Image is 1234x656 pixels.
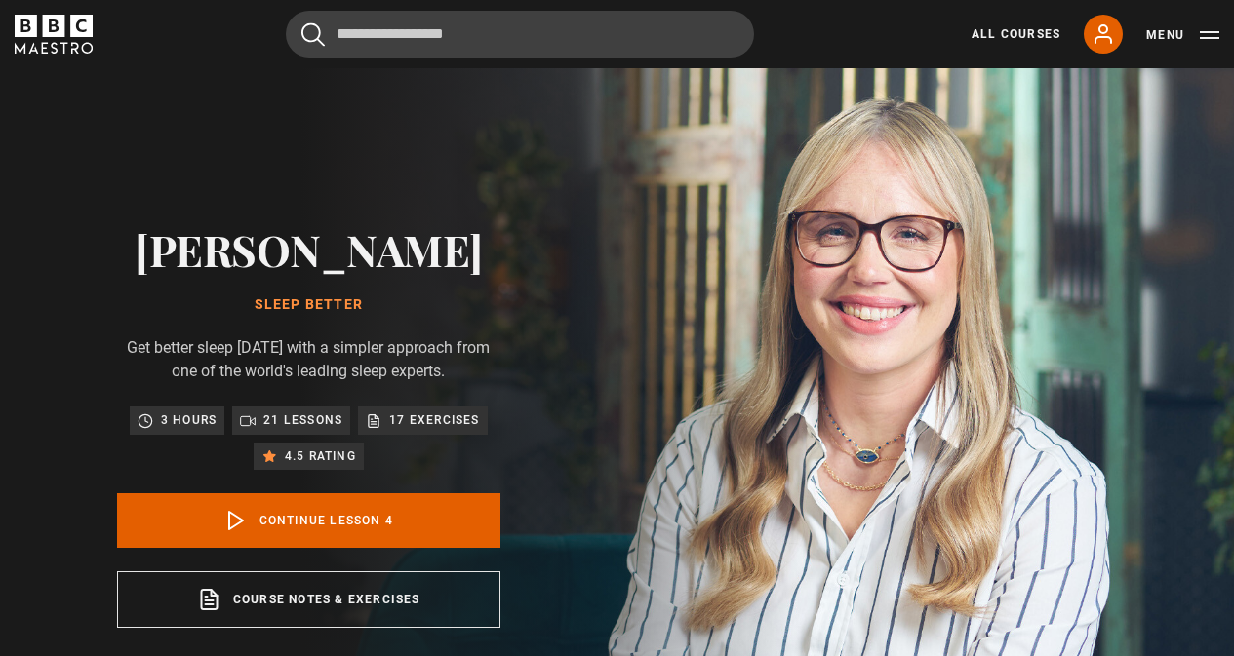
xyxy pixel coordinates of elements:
svg: BBC Maestro [15,15,93,54]
button: Submit the search query [301,22,325,47]
p: 3 hours [161,410,217,430]
h1: Sleep Better [117,297,500,313]
p: Get better sleep [DATE] with a simpler approach from one of the world's leading sleep experts. [117,336,500,383]
a: Continue lesson 4 [117,493,500,548]
p: 21 lessons [263,410,342,430]
p: 4.5 rating [285,446,356,466]
a: Course notes & exercises [117,571,500,628]
h2: [PERSON_NAME] [117,224,500,274]
input: Search [286,11,754,58]
a: All Courses [972,25,1060,43]
button: Toggle navigation [1146,25,1219,45]
p: 17 exercises [389,410,479,430]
